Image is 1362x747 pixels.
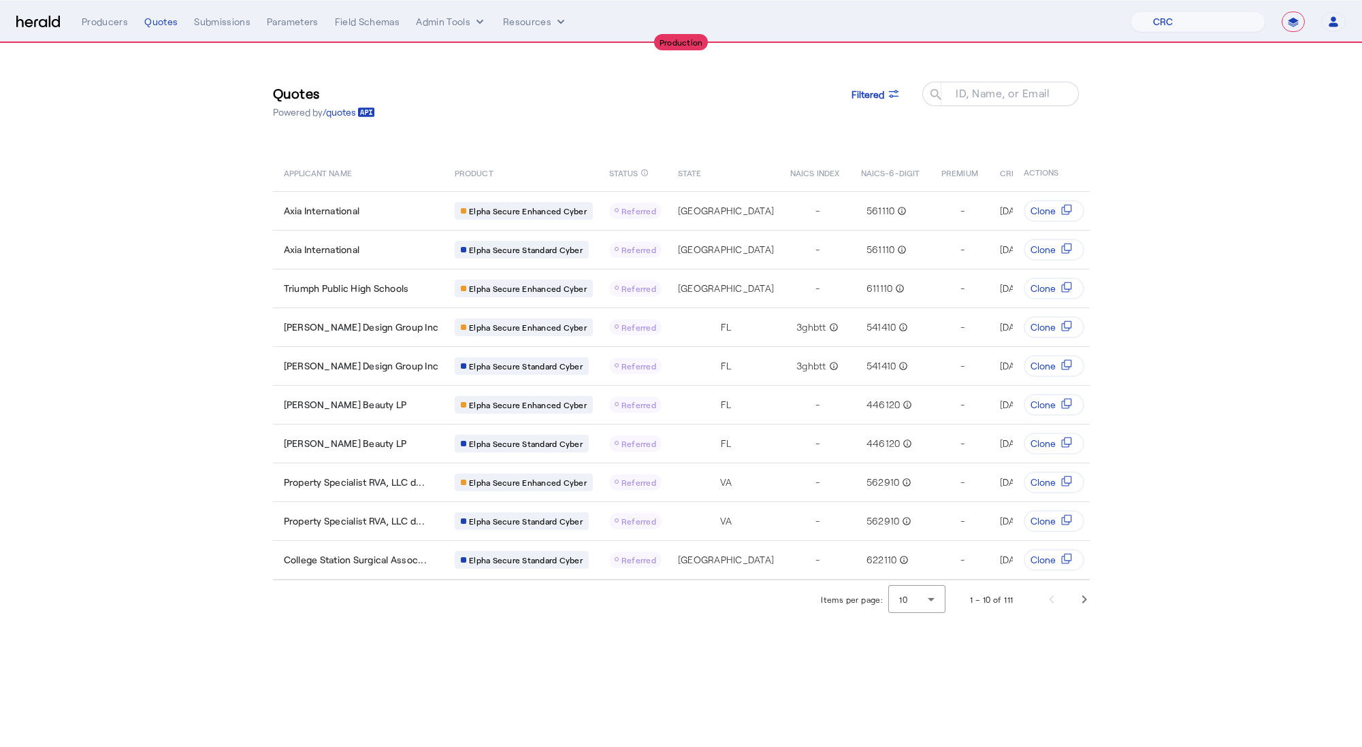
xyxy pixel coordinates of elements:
[469,322,587,333] span: Elpha Secure Enhanced Cyber
[621,478,656,487] span: Referred
[1031,282,1056,295] span: Clone
[1000,399,1067,410] span: [DATE] 4:39 PM
[896,553,909,567] mat-icon: info_outline
[621,400,656,410] span: Referred
[284,204,360,218] span: Axia International
[469,399,587,410] span: Elpha Secure Enhanced Cyber
[1024,471,1084,493] button: Clone
[852,87,884,101] span: Filtered
[861,165,920,179] span: NAICS-6-DIGIT
[960,282,964,295] span: -
[1031,320,1056,334] span: Clone
[922,87,945,104] mat-icon: search
[815,476,820,489] span: -
[1031,437,1056,450] span: Clone
[1024,433,1084,454] button: Clone
[273,84,375,103] h3: Quotes
[956,86,1050,99] mat-label: ID, Name, or Email
[841,82,911,106] button: Filtered
[1000,282,1068,294] span: [DATE] 9:09 AM
[144,15,178,29] div: Quotes
[796,359,826,373] span: 3ghbtt
[469,438,583,449] span: Elpha Secure Standard Cyber
[866,204,895,218] span: 561110
[284,359,439,373] span: [PERSON_NAME] Design Group Inc
[1024,510,1084,532] button: Clone
[1024,549,1084,571] button: Clone
[1024,278,1084,299] button: Clone
[1000,476,1067,488] span: [DATE] 9:32 AM
[892,282,905,295] mat-icon: info_outline
[815,204,820,218] span: -
[469,554,583,565] span: Elpha Secure Standard Cyber
[323,105,375,119] a: /quotes
[796,320,826,334] span: 3ghbtt
[721,359,732,373] span: FL
[194,15,250,29] div: Submissions
[815,514,820,528] span: -
[866,320,896,334] span: 541410
[866,398,901,412] span: 446120
[1024,239,1084,261] button: Clone
[721,437,732,450] span: FL
[1024,316,1084,338] button: Clone
[621,284,656,293] span: Referred
[866,243,895,256] span: 561110
[621,322,656,332] span: Referred
[815,437,820,450] span: -
[1024,200,1084,222] button: Clone
[284,476,425,489] span: Property Specialist RVA, LLC d...
[273,105,375,119] p: Powered by
[1000,515,1067,527] span: [DATE] 9:32 AM
[815,282,820,295] span: -
[866,359,896,373] span: 541410
[284,243,360,256] span: Axia International
[16,16,60,29] img: Herald Logo
[469,205,587,216] span: Elpha Secure Enhanced Cyber
[284,398,407,412] span: [PERSON_NAME] Beauty LP
[1031,514,1056,528] span: Clone
[455,165,493,179] span: PRODUCT
[960,320,964,334] span: -
[1024,394,1084,416] button: Clone
[469,477,587,488] span: Elpha Secure Enhanced Cyber
[866,553,897,567] span: 622110
[1000,360,1067,371] span: [DATE] 5:24 PM
[678,165,701,179] span: STATE
[469,283,587,294] span: Elpha Secure Enhanced Cyber
[1031,476,1056,489] span: Clone
[721,398,732,412] span: FL
[621,206,656,216] span: Referred
[284,437,407,450] span: [PERSON_NAME] Beauty LP
[1068,583,1101,616] button: Next page
[416,15,487,29] button: internal dropdown menu
[896,320,908,334] mat-icon: info_outline
[826,359,839,373] mat-icon: info_outline
[1031,553,1056,567] span: Clone
[641,165,649,180] mat-icon: info_outline
[720,514,732,528] span: VA
[654,34,709,50] div: Production
[82,15,128,29] div: Producers
[678,204,774,218] span: [GEOGRAPHIC_DATA]
[960,437,964,450] span: -
[1000,554,1065,565] span: [DATE] 5:37 PM
[469,361,583,371] span: Elpha Secure Standard Cyber
[621,245,656,254] span: Referred
[815,553,820,567] span: -
[678,553,774,567] span: [GEOGRAPHIC_DATA]
[678,282,774,295] span: [GEOGRAPHIC_DATA]
[790,165,839,179] span: NAICS INDEX
[284,320,439,334] span: [PERSON_NAME] Design Group Inc
[960,243,964,256] span: -
[1000,437,1067,449] span: [DATE] 4:39 PM
[815,243,820,256] span: -
[900,437,912,450] mat-icon: info_outline
[866,437,901,450] span: 446120
[960,204,964,218] span: -
[621,439,656,448] span: Referred
[335,15,400,29] div: Field Schemas
[284,165,352,179] span: APPLICANT NAME
[960,476,964,489] span: -
[960,553,964,567] span: -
